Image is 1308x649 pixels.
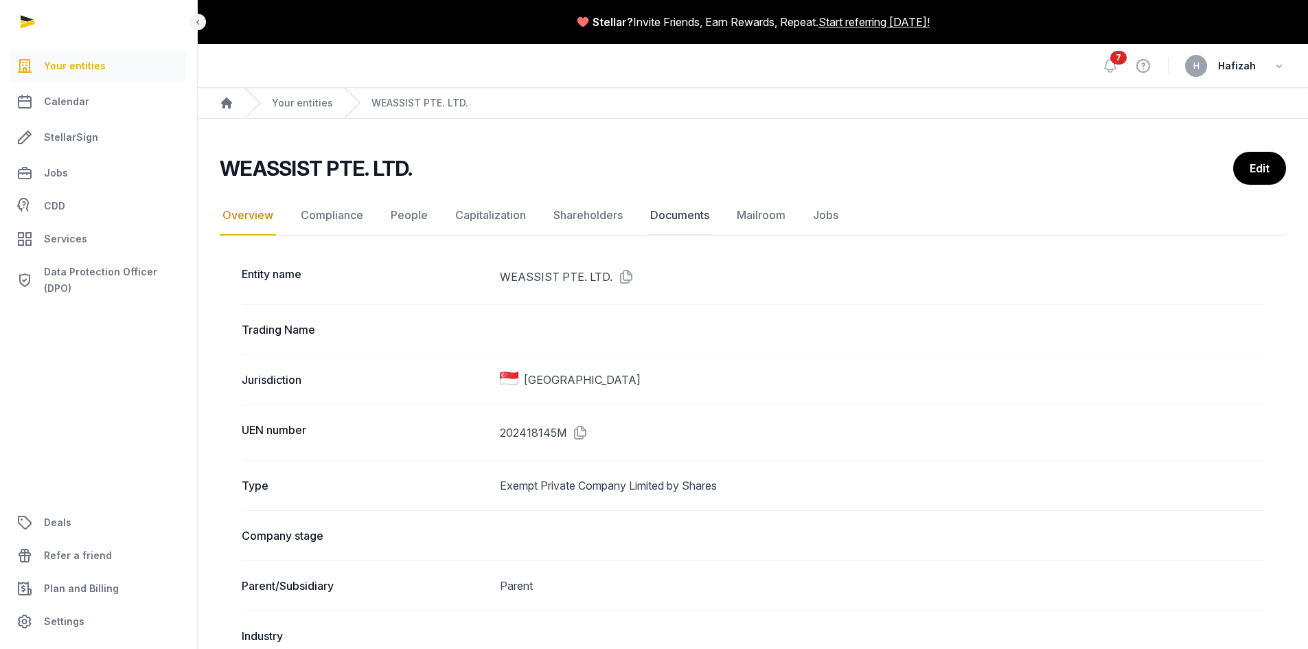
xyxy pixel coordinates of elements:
a: Overview [220,196,276,236]
a: People [388,196,431,236]
dt: Jurisdiction [242,372,489,388]
span: Your entities [44,58,106,74]
dt: Industry [242,628,489,644]
span: Hafizah [1218,58,1256,74]
dd: WEASSIST PTE. LTD. [500,266,1264,288]
a: Your entities [11,49,186,82]
span: StellarSign [44,129,98,146]
a: Capitalization [452,196,529,236]
dt: Trading Name [242,321,489,338]
span: Jobs [44,165,68,181]
span: [GEOGRAPHIC_DATA] [524,372,641,388]
a: Calendar [11,85,186,118]
a: Deals [11,506,186,539]
a: Shareholders [551,196,626,236]
span: Services [44,231,87,247]
span: Data Protection Officer (DPO) [44,264,181,297]
dt: UEN number [242,422,489,444]
a: Services [11,223,186,255]
dd: Exempt Private Company Limited by Shares [500,477,1264,494]
span: Calendar [44,93,89,110]
dt: Parent/Subsidiary [242,578,489,594]
a: Refer a friend [11,539,186,572]
dd: Parent [500,578,1264,594]
a: WEASSIST PTE. LTD. [371,96,468,110]
dt: Type [242,477,489,494]
span: Plan and Billing [44,580,119,597]
iframe: Chat Widget [1239,583,1308,649]
dd: 202418145M [500,422,1264,444]
dt: Entity name [242,266,489,288]
a: Plan and Billing [11,572,186,605]
span: 7 [1110,51,1127,65]
span: Settings [44,613,84,630]
a: Your entities [272,96,333,110]
h2: WEASSIST PTE. LTD. [220,156,413,181]
span: Deals [44,514,71,531]
a: CDD [11,192,186,220]
a: Compliance [298,196,366,236]
a: StellarSign [11,121,186,154]
nav: Tabs [220,196,1286,236]
span: Stellar? [593,14,633,30]
a: Start referring [DATE]! [818,14,930,30]
a: Jobs [11,157,186,190]
a: Mailroom [734,196,788,236]
span: CDD [44,198,65,214]
span: Refer a friend [44,547,112,564]
a: Jobs [810,196,841,236]
a: Edit [1233,152,1286,185]
a: Documents [647,196,712,236]
a: Settings [11,605,186,638]
nav: Breadcrumb [198,88,1308,119]
a: Data Protection Officer (DPO) [11,258,186,302]
span: H [1193,62,1200,70]
button: H [1185,55,1207,77]
dt: Company stage [242,527,489,544]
